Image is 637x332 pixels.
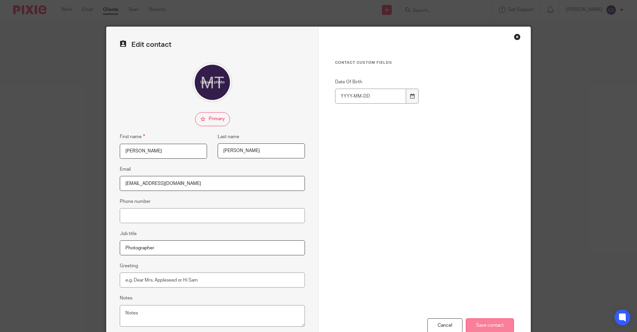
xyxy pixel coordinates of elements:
h3: Contact Custom fields [335,60,514,65]
input: e.g. Dear Mrs. Appleseed or Hi Sam [120,273,305,288]
label: Date Of Birth [335,79,419,85]
label: Phone number [120,198,151,205]
label: Notes [120,295,132,301]
div: Close this dialog window [514,34,521,40]
label: Job title [120,230,137,237]
h2: Edit contact [120,40,305,49]
label: First name [120,133,145,140]
input: YYYY-MM-DD [335,89,406,104]
label: Greeting [120,263,138,269]
label: Last name [218,133,239,140]
label: Email [120,166,131,173]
